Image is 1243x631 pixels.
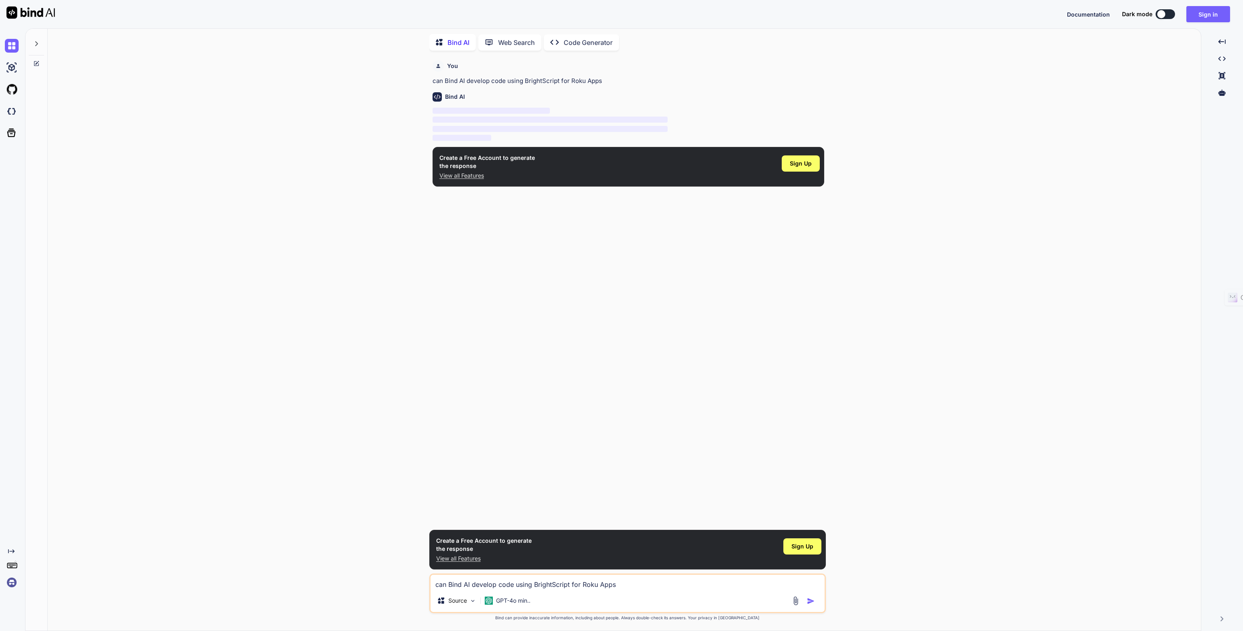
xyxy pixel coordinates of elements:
h1: Create a Free Account to generate the response [439,154,535,170]
p: Bind AI [448,38,469,47]
p: can Bind AI develop code using BrightScript for Roku Apps [433,76,824,86]
span: Documentation [1067,11,1110,18]
img: darkCloudIdeIcon [5,104,19,118]
img: GPT-4o mini [485,597,493,605]
span: Dark mode [1122,10,1152,18]
p: GPT-4o min.. [496,597,530,605]
img: ai-studio [5,61,19,74]
p: Web Search [498,38,535,47]
h1: Create a Free Account to generate the response [436,537,532,553]
button: Documentation [1067,10,1110,19]
p: View all Features [439,172,535,180]
p: Source [448,597,467,605]
span: ‌ [433,108,550,114]
span: Sign Up [791,542,813,550]
img: chat [5,39,19,53]
button: Sign in [1186,6,1230,22]
p: Code Generator [564,38,613,47]
img: Bind AI [6,6,55,19]
span: ‌ [433,135,491,141]
img: attachment [791,596,800,606]
span: Sign Up [790,159,812,168]
p: View all Features [436,555,532,563]
img: signin [5,576,19,589]
h6: Bind AI [445,93,465,101]
span: ‌ [433,117,668,123]
img: Pick Models [469,597,476,604]
p: Bind can provide inaccurate information, including about people. Always double-check its answers.... [429,615,826,621]
img: githubLight [5,83,19,96]
span: ‌ [433,126,668,132]
img: icon [807,597,815,605]
h6: You [447,62,458,70]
